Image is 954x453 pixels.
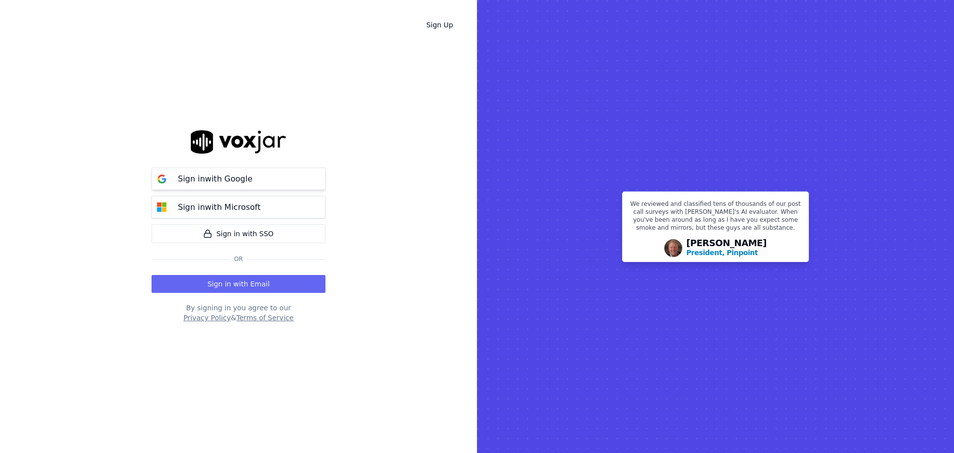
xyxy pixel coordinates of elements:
div: By signing in you agree to our & [152,303,325,323]
button: Terms of Service [236,313,293,323]
button: Sign in with Email [152,275,325,293]
button: Privacy Policy [183,313,231,323]
a: Sign Up [418,16,461,34]
img: logo [191,130,286,154]
p: Sign in with Microsoft [178,201,260,213]
img: Avatar [664,239,682,257]
img: microsoft Sign in button [152,197,172,217]
button: Sign inwith Google [152,168,325,190]
a: Sign in with SSO [152,224,325,243]
button: Sign inwith Microsoft [152,196,325,218]
p: We reviewed and classified tens of thousands of our post call surveys with [PERSON_NAME]'s AI eva... [629,200,802,236]
p: Sign in with Google [178,173,252,185]
p: President, Pinpoint [686,248,758,258]
img: google Sign in button [152,169,172,189]
span: Or [230,255,247,263]
div: [PERSON_NAME] [686,239,767,258]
